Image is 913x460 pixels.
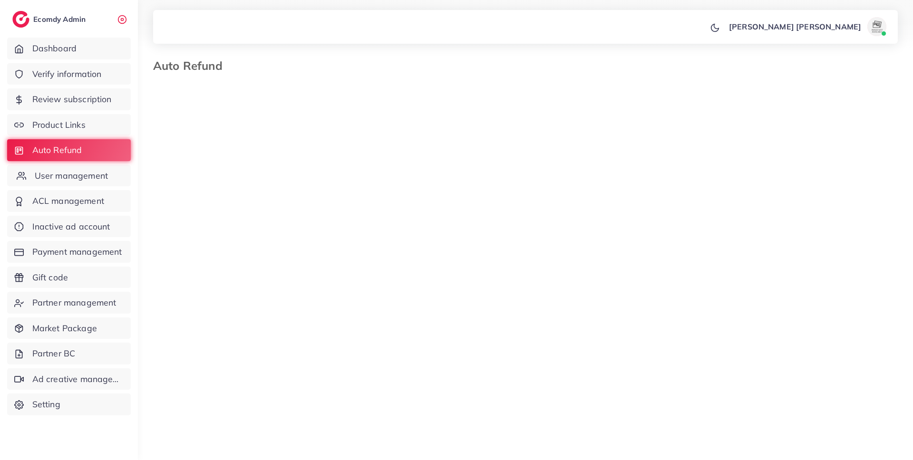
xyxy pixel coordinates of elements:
span: Verify information [32,68,102,80]
a: Gift code [7,267,131,288]
span: Gift code [32,271,68,284]
a: Setting [7,393,131,415]
a: Verify information [7,63,131,85]
span: Dashboard [32,42,77,55]
span: Auto Refund [32,144,82,156]
span: Inactive ad account [32,220,110,233]
span: Partner management [32,297,117,309]
a: logoEcomdy Admin [12,11,88,28]
span: Review subscription [32,93,112,105]
a: Payment management [7,241,131,263]
a: Auto Refund [7,139,131,161]
span: Product Links [32,119,86,131]
span: Setting [32,398,60,411]
h3: Auto Refund [153,59,230,73]
a: Partner BC [7,343,131,364]
span: Ad creative management [32,373,124,385]
a: Ad creative management [7,368,131,390]
img: avatar [867,17,886,36]
img: logo [12,11,29,28]
span: User management [35,170,108,182]
p: [PERSON_NAME] [PERSON_NAME] [729,21,861,32]
a: Review subscription [7,88,131,110]
a: User management [7,165,131,187]
a: Market Package [7,317,131,339]
span: Partner BC [32,347,76,360]
a: [PERSON_NAME] [PERSON_NAME]avatar [724,17,890,36]
a: Dashboard [7,38,131,59]
h2: Ecomdy Admin [33,15,88,24]
span: Payment management [32,246,122,258]
a: ACL management [7,190,131,212]
a: Partner management [7,292,131,314]
a: Inactive ad account [7,216,131,238]
span: Market Package [32,322,97,335]
span: ACL management [32,195,104,207]
a: Product Links [7,114,131,136]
